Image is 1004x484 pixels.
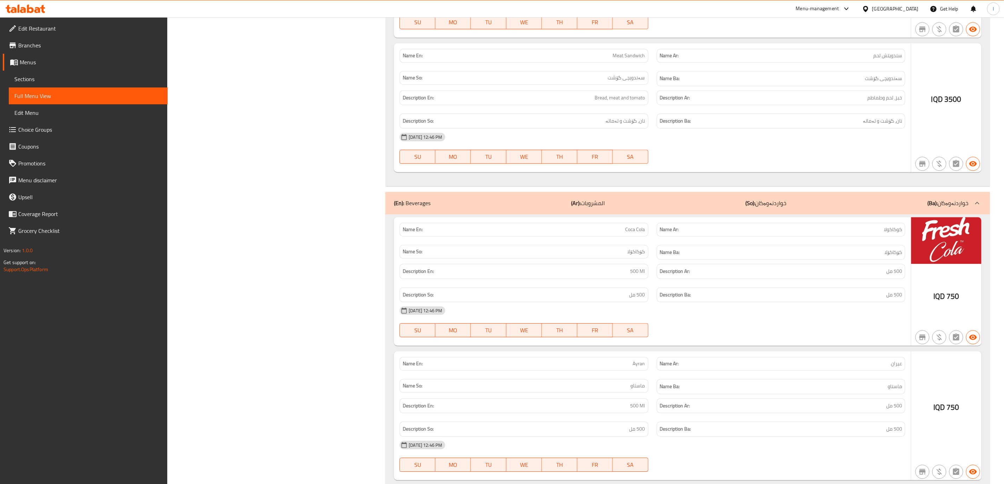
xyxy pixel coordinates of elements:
button: TU [471,15,506,29]
p: Beverages [394,199,430,207]
a: Menu disclaimer [3,172,168,189]
span: Ayran [633,360,645,367]
span: کۆکاکۆلا [628,248,645,255]
button: TH [542,150,577,164]
span: Bread, meat and tomato [595,93,645,102]
button: SU [400,15,435,29]
button: WE [506,150,542,164]
strong: Name So: [403,248,422,255]
strong: Name Ba: [660,382,680,391]
span: 750 [946,400,959,414]
button: TU [471,323,506,337]
strong: Description Ar: [660,93,690,102]
span: WE [509,325,539,335]
span: Coverage Report [18,210,162,218]
a: Sections [9,71,168,87]
button: Purchased item [932,157,946,171]
span: MO [438,325,468,335]
button: SA [613,323,648,337]
span: Choice Groups [18,125,162,134]
span: سندويتش لحم [873,52,902,59]
a: Menus [3,54,168,71]
button: MO [435,15,471,29]
button: FR [577,150,613,164]
button: SA [613,150,648,164]
span: Get support on: [4,258,36,267]
span: SA [616,325,646,335]
button: Not branch specific item [915,22,929,36]
span: 500 مل [629,290,645,299]
span: FR [580,325,610,335]
span: Edit Restaurant [18,24,162,33]
span: IQD [933,400,945,414]
span: خبز، لحم وطماطم [867,93,902,102]
button: Not has choices [949,22,963,36]
button: SA [613,15,648,29]
b: (Ar): [571,198,581,208]
span: Version: [4,246,21,255]
span: IQD [931,92,943,106]
strong: Description Ba: [660,290,691,299]
span: [DATE] 12:46 PM [406,134,445,140]
button: TU [471,458,506,472]
button: TH [542,323,577,337]
strong: Name Ba: [660,74,680,83]
a: Grocery Checklist [3,222,168,239]
button: FR [577,458,613,472]
button: FR [577,15,613,29]
strong: Name So: [403,382,422,390]
a: Coupons [3,138,168,155]
span: سەندویچی گۆشت [865,74,902,83]
span: ماستاو [631,382,645,390]
span: TU [474,152,504,162]
span: Branches [18,41,162,50]
span: FR [580,152,610,162]
span: TU [474,325,504,335]
a: Full Menu View [9,87,168,104]
a: Branches [3,37,168,54]
button: Not branch specific item [915,330,929,344]
button: SA [613,458,648,472]
span: Edit Menu [14,109,162,117]
strong: Description Ar: [660,267,690,276]
span: 500 مل [886,401,902,410]
span: SU [403,152,433,162]
span: TH [545,460,575,470]
button: TU [471,150,506,164]
img: CocaCola_Fresh638959565908595776.jpg [911,217,982,264]
span: SU [403,325,433,335]
span: 1.0.0 [22,246,33,255]
button: MO [435,150,471,164]
strong: Name En: [403,360,423,367]
span: 500 مل [886,290,902,299]
strong: Description So: [403,117,434,125]
span: نان، گۆشت و تەماتە [606,117,645,125]
span: نان، گۆشت و تەماتە [863,117,902,125]
span: کۆکاکۆلا [885,248,902,257]
b: (En): [394,198,404,208]
button: FR [577,323,613,337]
span: 500 مل [886,425,902,433]
strong: Name Ar: [660,52,679,59]
span: WE [509,460,539,470]
span: كوكاكولا [884,226,902,233]
strong: Description So: [403,290,434,299]
button: Not has choices [949,465,963,479]
strong: Description Ba: [660,425,691,433]
strong: Name Ba: [660,248,680,257]
button: WE [506,15,542,29]
span: MO [438,152,468,162]
button: MO [435,323,471,337]
button: Purchased item [932,330,946,344]
span: 500 مل [629,425,645,433]
b: (Ba): [927,198,938,208]
strong: Name So: [403,74,422,81]
span: Menus [20,58,162,66]
span: [DATE] 12:46 PM [406,442,445,449]
span: 3500 [944,92,961,106]
p: المشروبات [571,199,605,207]
a: Edit Restaurant [3,20,168,37]
button: Not has choices [949,330,963,344]
span: SA [616,460,646,470]
button: SU [400,458,435,472]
